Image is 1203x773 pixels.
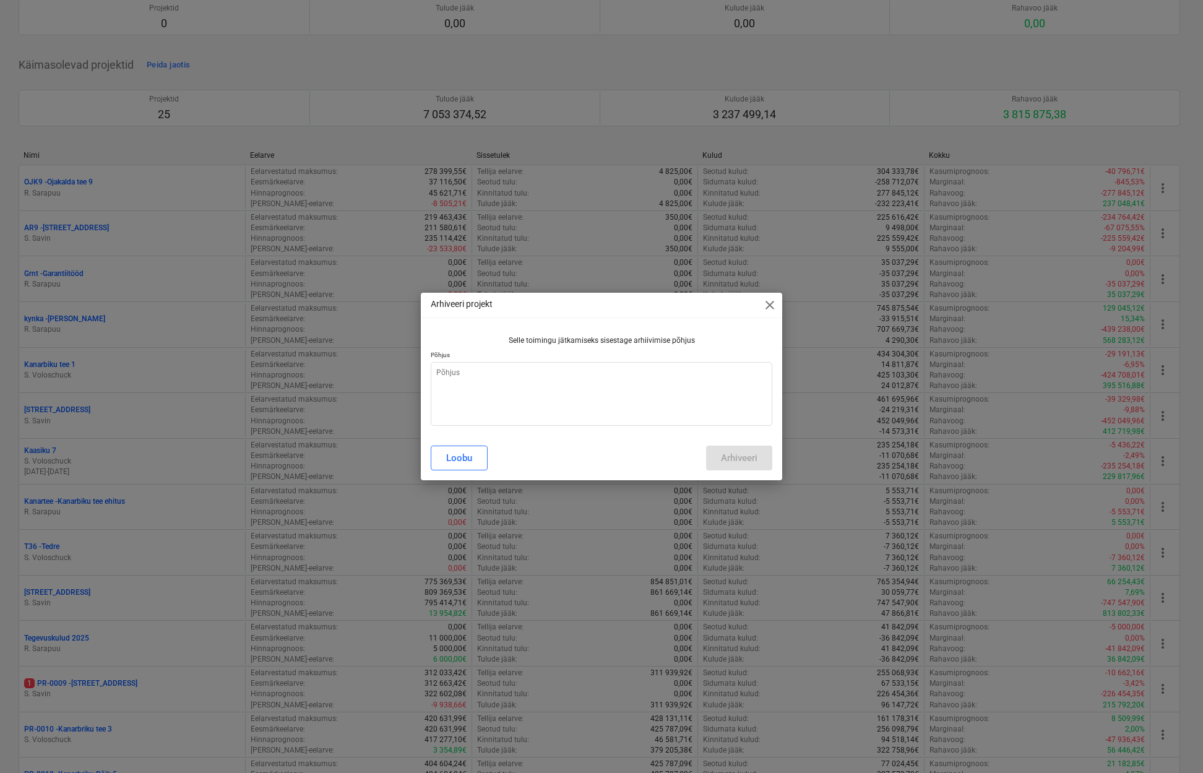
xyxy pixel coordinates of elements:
[446,450,472,466] div: Loobu
[431,446,488,470] button: Loobu
[762,298,777,313] span: close
[431,298,493,311] p: Arhiveeri projekt
[431,351,772,361] p: Põhjus
[1141,714,1203,773] iframe: Chat Widget
[509,335,695,346] p: Selle toimingu jätkamiseks sisestage arhiivimise põhjus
